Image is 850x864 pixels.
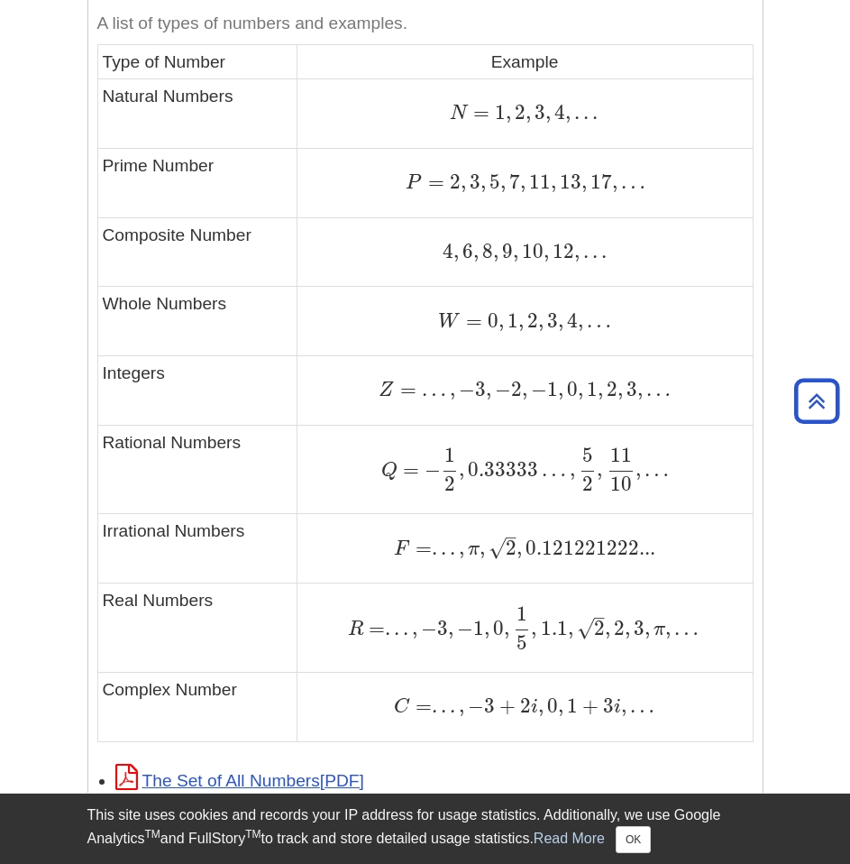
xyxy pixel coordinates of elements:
[97,672,297,741] td: Complex Number
[551,100,565,124] span: 4
[587,170,612,194] span: 17
[531,697,538,717] span: i
[480,536,485,560] span: ,
[581,170,587,194] span: ,
[571,100,580,124] span: .
[578,308,583,333] span: ,
[599,694,614,718] span: 3
[145,828,160,841] sup: TM
[455,694,464,718] span: ,
[527,377,547,401] span: −
[582,472,593,496] span: 2
[97,356,297,426] td: Integers
[479,239,493,263] span: 8
[381,461,398,481] span: Q
[446,694,455,718] span: .
[516,694,531,718] span: 2
[511,100,526,124] span: 2
[516,630,527,655] span: 5
[526,100,531,124] span: ,
[464,539,480,559] span: π
[534,831,605,846] a: Read More
[395,377,416,401] span: =
[580,100,589,124] span: .
[394,697,409,717] span: C
[594,605,605,630] span: –
[522,536,655,560] span: 0.121221222...
[97,584,297,672] td: Real Numbers
[545,100,551,124] span: ,
[616,826,651,853] button: Close
[97,287,297,356] td: Whole Numbers
[551,170,556,194] span: ,
[518,308,524,333] span: ,
[115,771,364,790] a: Link opens in new window
[614,697,621,717] span: i
[594,616,605,640] span: 2
[385,616,390,640] span: .
[480,170,486,194] span: ,
[423,170,444,194] span: =
[443,239,453,263] span: 4
[516,602,527,626] span: 1
[671,616,699,640] span: …
[432,536,437,560] span: .
[97,78,297,148] td: Natural Numbers
[379,381,394,400] span: Z
[583,308,611,333] span: …
[97,425,297,513] td: Rational Numbers
[506,525,516,549] span: –
[577,616,594,640] span: √
[544,239,549,263] span: ,
[531,100,545,124] span: 3
[563,694,578,718] span: 1
[398,457,419,482] span: =
[650,620,665,639] span: π
[583,377,598,401] span: 1
[574,239,580,263] span: ,
[491,377,511,401] span: −
[621,694,626,718] span: ,
[437,616,448,640] span: 3
[444,443,455,467] span: 1
[486,377,491,401] span: ,
[643,377,671,401] span: …
[394,539,409,559] span: F
[453,239,459,263] span: ,
[495,694,516,718] span: +
[641,457,669,482] span: …
[518,239,544,263] span: 10
[665,616,671,640] span: ,
[455,377,475,401] span: −
[459,457,464,482] span: ,
[97,44,297,78] td: Type of Number
[437,536,446,560] span: .
[516,536,522,560] span: ,
[598,377,603,401] span: ,
[563,377,578,401] span: 0
[549,239,574,263] span: 12
[408,616,417,640] span: ,
[475,377,486,401] span: 3
[531,616,536,640] span: ,
[511,377,522,401] span: 2
[504,616,509,640] span: ,
[623,377,637,401] span: 3
[453,616,473,640] span: −
[473,239,479,263] span: ,
[556,170,581,194] span: 13
[520,170,526,194] span: ,
[446,377,455,401] span: ,
[626,694,654,718] span: …
[489,100,506,124] span: 1
[438,312,460,332] span: W
[603,377,617,401] span: 2
[597,457,602,482] span: ,
[97,217,297,287] td: Composite Number
[489,536,506,560] span: √
[97,148,297,217] td: Prime Number
[484,616,489,640] span: ,
[589,239,598,263] span: .
[610,443,632,467] span: 11
[558,308,563,333] span: ,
